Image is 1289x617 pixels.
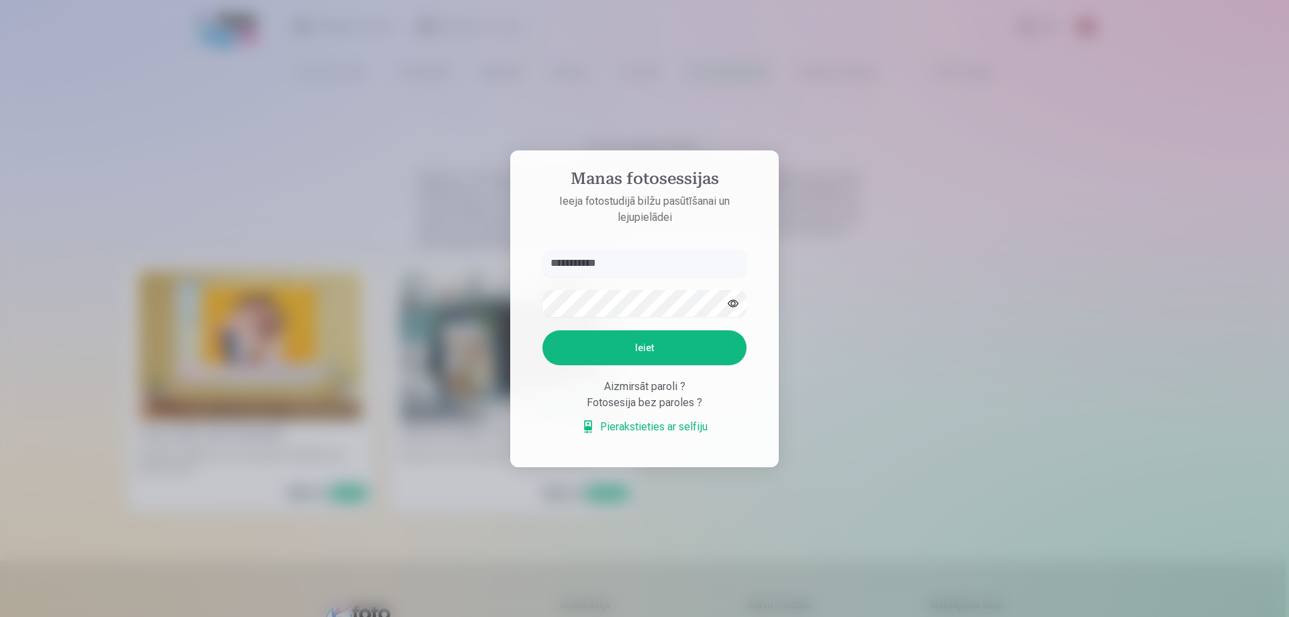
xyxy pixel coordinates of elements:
a: Pierakstieties ar selfiju [581,419,708,435]
p: Ieeja fotostudijā bilžu pasūtīšanai un lejupielādei [529,193,760,226]
div: Aizmirsāt paroli ? [542,379,747,395]
button: Ieiet [542,330,747,365]
h4: Manas fotosessijas [529,169,760,193]
div: Fotosesija bez paroles ? [542,395,747,411]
